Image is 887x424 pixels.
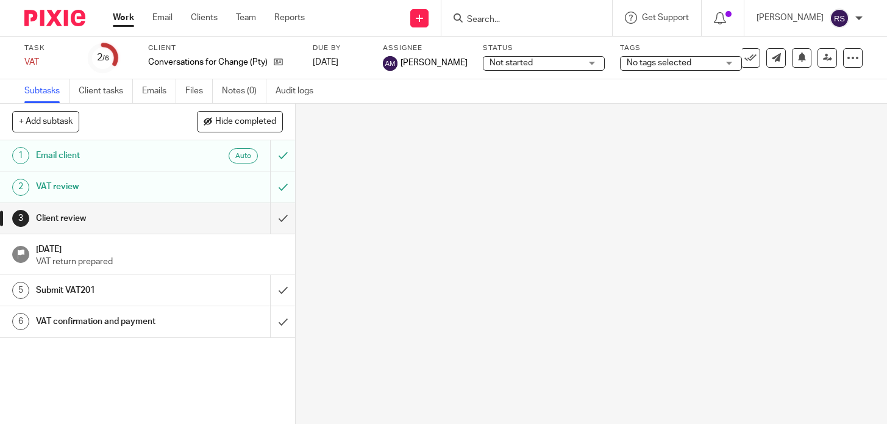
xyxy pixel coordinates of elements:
[36,240,283,256] h1: [DATE]
[818,48,837,68] a: Reassign task
[12,210,29,227] div: 3
[270,140,295,171] div: Can't undo an automated email
[148,56,268,68] p: Conversations for Change (Pty) Ltd
[148,43,297,53] label: Client
[274,57,283,66] i: Open client page
[24,10,85,26] img: Pixie
[620,43,742,53] label: Tags
[483,43,605,53] label: Status
[36,281,184,300] h1: Submit VAT201
[152,12,173,24] a: Email
[12,111,79,132] button: + Add subtask
[276,79,322,103] a: Audit logs
[229,148,258,163] div: Automated emails are sent as soon as the preceding subtask is completed.
[197,111,283,132] button: Hide completed
[24,56,73,68] div: VAT
[36,146,184,165] h1: Email client
[12,313,29,330] div: 6
[270,171,295,202] div: Mark as to do
[757,12,824,24] p: [PERSON_NAME]
[12,179,29,196] div: 2
[313,58,338,66] span: [DATE]
[12,147,29,164] div: 1
[36,312,184,331] h1: VAT confirmation and payment
[185,79,213,103] a: Files
[36,178,184,196] h1: VAT review
[222,79,266,103] a: Notes (0)
[466,15,575,26] input: Search
[313,43,368,53] label: Due by
[270,275,295,306] div: Mark as done
[142,79,176,103] a: Emails
[274,12,305,24] a: Reports
[113,12,134,24] a: Work
[270,203,295,234] div: Mark as done
[36,256,283,268] p: VAT return prepared
[490,59,533,67] span: Not started
[191,12,218,24] a: Clients
[792,48,811,68] button: Snooze task
[36,209,184,228] h1: Client review
[830,9,849,28] img: svg%3E
[215,117,276,127] span: Hide completed
[79,79,133,103] a: Client tasks
[383,43,468,53] label: Assignee
[12,282,29,299] div: 5
[24,79,69,103] a: Subtasks
[401,57,468,69] span: [PERSON_NAME]
[642,13,689,22] span: Get Support
[270,306,295,337] div: Mark as done
[97,51,109,65] div: 2
[383,56,397,71] img: Alcid Martin
[24,43,73,53] label: Task
[766,48,786,68] a: Send new email to Conversations for Change (Pty) Ltd
[102,55,109,62] small: /6
[236,12,256,24] a: Team
[627,59,691,67] span: No tags selected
